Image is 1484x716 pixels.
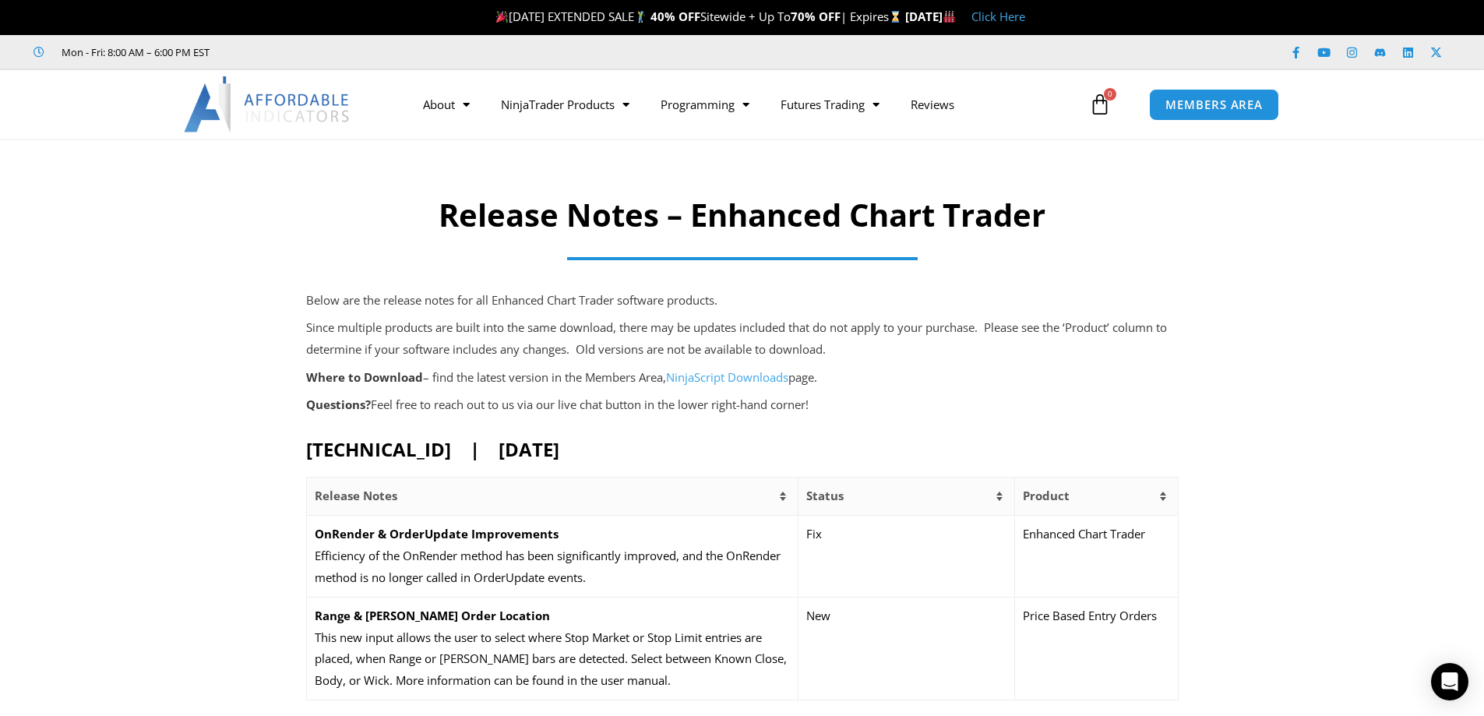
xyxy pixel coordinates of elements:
[806,605,1006,627] p: New
[231,44,465,60] iframe: Customer reviews powered by Trustpilot
[650,9,700,24] strong: 40% OFF
[492,9,905,24] span: [DATE] EXTENDED SALE Sitewide + Up To | Expires
[306,317,1179,361] p: Since multiple products are built into the same download, there may be updates included that do n...
[407,86,1085,122] nav: Menu
[1066,82,1134,127] a: 0
[1023,524,1170,545] p: Enhanced Chart Trader
[485,86,645,122] a: NinjaTrader Products
[1431,663,1468,700] div: Open Intercom Messenger
[58,43,210,62] span: Mon - Fri: 8:00 AM – 6:00 PM EST
[306,369,423,385] strong: Where to Download
[806,524,1006,545] p: Fix
[306,437,1179,461] h2: [TECHNICAL_ID] | [DATE]
[635,11,647,23] img: 🏌️‍♂️
[791,9,841,24] strong: 70% OFF
[306,397,371,412] strong: Questions?
[315,545,791,589] p: Efficiency of the OnRender method has been significantly improved, and the OnRender method is no ...
[496,11,508,23] img: 🎉
[407,86,485,122] a: About
[306,394,1179,416] p: Feel free to reach out to us via our live chat button in the lower right-hand corner!
[315,526,559,541] strong: OnRender & OrderUpdate Improvements
[905,9,956,24] strong: [DATE]
[1023,605,1170,627] p: Price Based Entry Orders
[315,488,397,503] strong: Release Notes
[1165,99,1263,111] span: MEMBERS AREA
[184,76,351,132] img: LogoAI | Affordable Indicators – NinjaTrader
[315,608,550,623] strong: Range & [PERSON_NAME] Order Location
[226,193,1258,237] h1: Release Notes – Enhanced Chart Trader
[765,86,895,122] a: Futures Trading
[645,86,765,122] a: Programming
[971,9,1025,24] a: Click Here
[666,369,788,385] a: NinjaScript Downloads
[806,488,844,503] strong: Status
[306,290,1179,312] p: Below are the release notes for all Enhanced Chart Trader software products.
[895,86,970,122] a: Reviews
[315,627,791,693] p: This new input allows the user to select where Stop Market or Stop Limit entries are placed, when...
[1149,89,1279,121] a: MEMBERS AREA
[1023,488,1070,503] strong: Product
[306,367,1179,389] p: – find the latest version in the Members Area, page.
[943,11,955,23] img: 🏭
[890,11,901,23] img: ⌛
[1104,88,1116,101] span: 0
